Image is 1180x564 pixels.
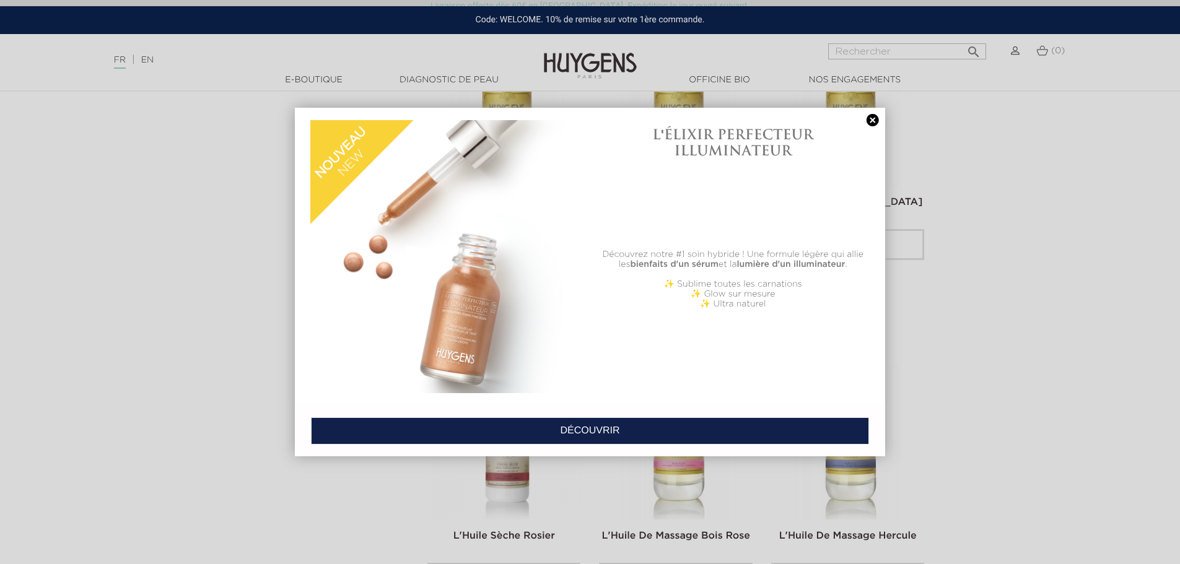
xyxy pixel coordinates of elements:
p: ✨ Sublime toutes les carnations [597,279,870,289]
p: ✨ Glow sur mesure [597,289,870,299]
b: lumière d'un illuminateur [737,260,846,269]
b: bienfaits d'un sérum [630,260,719,269]
a: DÉCOUVRIR [311,417,869,445]
p: ✨ Ultra naturel [597,299,870,309]
p: Découvrez notre #1 soin hybride ! Une formule légère qui allie les et la . [597,249,870,269]
h1: L'ÉLIXIR PERFECTEUR ILLUMINATEUR [597,126,870,159]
